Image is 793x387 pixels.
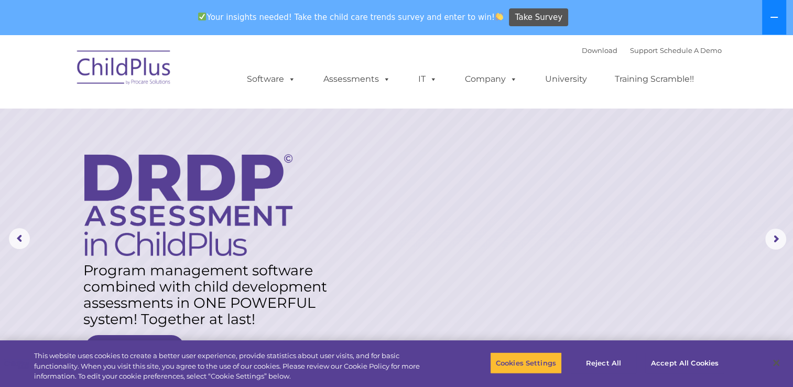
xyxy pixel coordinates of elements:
[490,352,562,374] button: Cookies Settings
[645,352,724,374] button: Accept All Cookies
[83,262,337,327] rs-layer: Program management software combined with child development assessments in ONE POWERFUL system! T...
[660,46,722,55] a: Schedule A Demo
[146,69,178,77] span: Last name
[313,69,401,90] a: Assessments
[495,13,503,20] img: 👏
[630,46,658,55] a: Support
[582,46,722,55] font: |
[408,69,448,90] a: IT
[72,43,177,95] img: ChildPlus by Procare Solutions
[509,8,568,27] a: Take Survey
[765,351,788,374] button: Close
[604,69,704,90] a: Training Scramble!!
[194,7,508,27] span: Your insights needed! Take the child care trends survey and enter to win!
[582,46,617,55] a: Download
[515,8,562,27] span: Take Survey
[85,335,184,362] a: Learn More
[84,154,292,256] img: DRDP Assessment in ChildPlus
[571,352,636,374] button: Reject All
[146,112,190,120] span: Phone number
[535,69,598,90] a: University
[454,69,528,90] a: Company
[34,351,436,382] div: This website uses cookies to create a better user experience, provide statistics about user visit...
[236,69,306,90] a: Software
[198,13,206,20] img: ✅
